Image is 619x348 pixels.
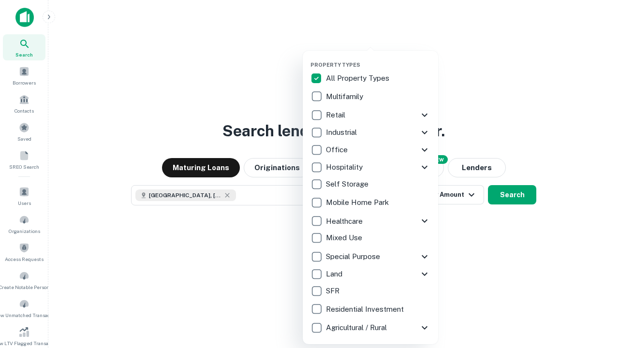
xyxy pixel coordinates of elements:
[326,232,364,244] p: Mixed Use
[326,268,344,280] p: Land
[326,197,391,208] p: Mobile Home Park
[326,127,359,138] p: Industrial
[326,109,347,121] p: Retail
[326,72,391,84] p: All Property Types
[571,271,619,317] iframe: Chat Widget
[326,251,382,262] p: Special Purpose
[326,144,350,156] p: Office
[326,216,365,227] p: Healthcare
[310,159,430,176] div: Hospitality
[310,62,360,68] span: Property Types
[310,212,430,230] div: Healthcare
[326,322,389,333] p: Agricultural / Rural
[310,248,430,265] div: Special Purpose
[326,285,341,297] p: SFR
[326,304,406,315] p: Residential Investment
[310,319,430,336] div: Agricultural / Rural
[326,178,370,190] p: Self Storage
[326,161,365,173] p: Hospitality
[310,124,430,141] div: Industrial
[310,265,430,283] div: Land
[326,91,365,102] p: Multifamily
[310,141,430,159] div: Office
[310,106,430,124] div: Retail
